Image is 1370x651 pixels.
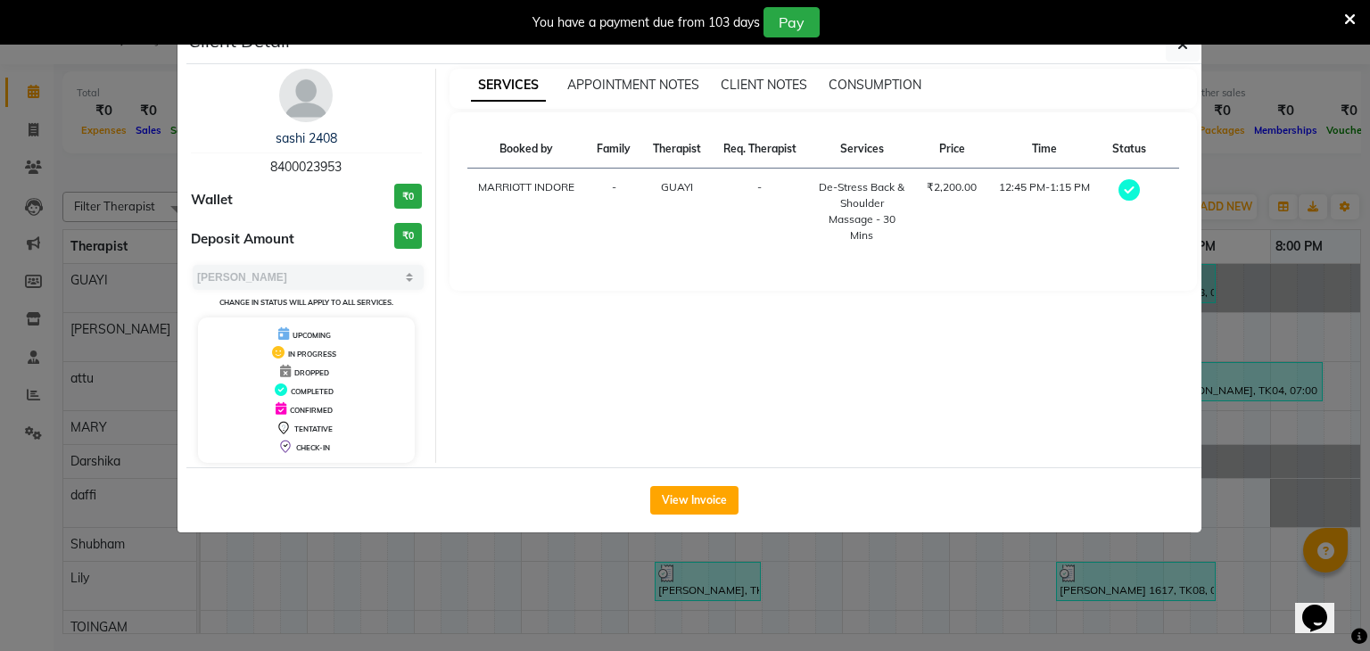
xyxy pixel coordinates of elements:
[288,350,336,358] span: IN PROGRESS
[191,190,233,210] span: Wallet
[191,229,294,250] span: Deposit Amount
[829,77,921,93] span: CONSUMPTION
[394,184,422,210] h3: ₹0
[294,368,329,377] span: DROPPED
[661,180,693,194] span: GUAYI
[270,159,342,175] span: 8400023953
[276,130,337,146] a: sashi 2408
[988,169,1102,255] td: 12:45 PM-1:15 PM
[219,298,393,307] small: Change in status will apply to all services.
[916,130,988,169] th: Price
[763,7,820,37] button: Pay
[467,130,586,169] th: Booked by
[586,169,642,255] td: -
[394,223,422,249] h3: ₹0
[586,130,642,169] th: Family
[471,70,546,102] span: SERVICES
[279,69,333,122] img: avatar
[650,486,739,515] button: View Invoice
[819,179,905,243] div: De-Stress Back & Shoulder Massage - 30 Mins
[712,169,807,255] td: -
[467,169,586,255] td: MARRIOTT INDORE
[532,13,760,32] div: You have a payment due from 103 days
[1102,130,1158,169] th: Status
[988,130,1102,169] th: Time
[296,443,330,452] span: CHECK-IN
[294,424,333,433] span: TENTATIVE
[1295,580,1352,633] iframe: chat widget
[642,130,713,169] th: Therapist
[293,331,331,340] span: UPCOMING
[567,77,699,93] span: APPOINTMENT NOTES
[808,130,916,169] th: Services
[721,77,807,93] span: CLIENT NOTES
[291,387,334,396] span: COMPLETED
[290,406,333,415] span: CONFIRMED
[712,130,807,169] th: Req. Therapist
[927,179,978,195] div: ₹2,200.00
